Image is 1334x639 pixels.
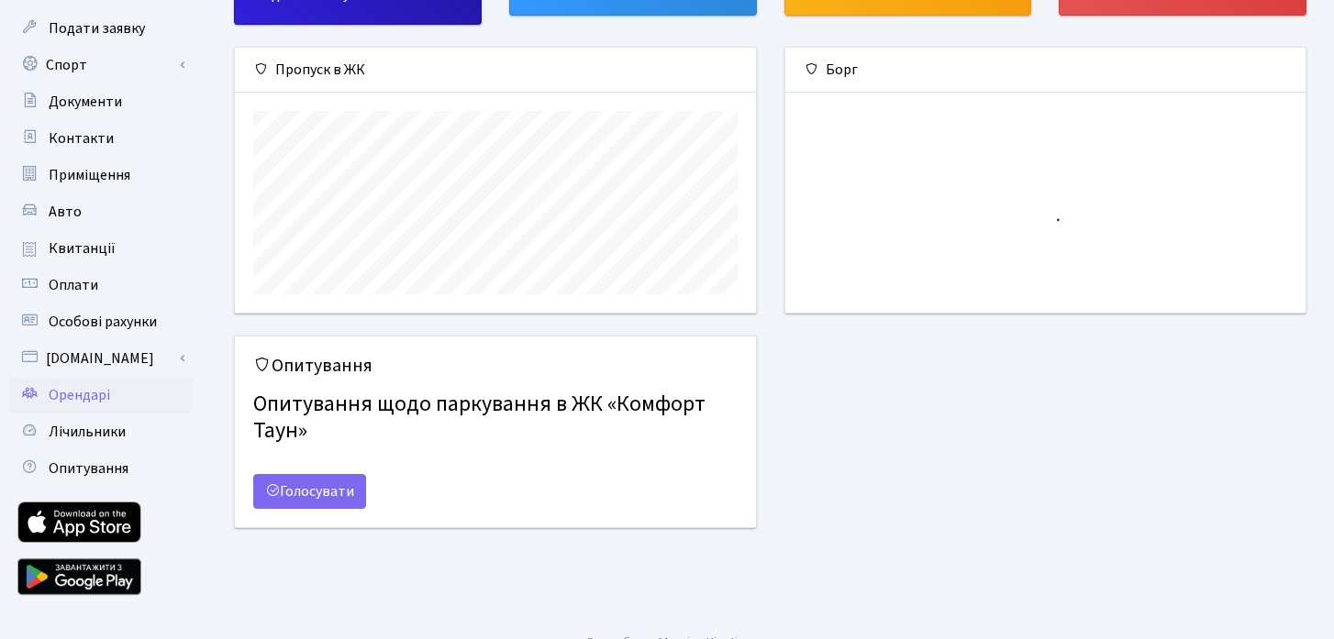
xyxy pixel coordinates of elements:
[9,230,193,267] a: Квитанції
[49,458,128,479] span: Опитування
[9,303,193,340] a: Особові рахунки
[9,413,193,450] a: Лічильники
[785,48,1306,93] div: Борг
[49,92,122,112] span: Документи
[9,83,193,120] a: Документи
[49,312,157,332] span: Особові рахунки
[9,377,193,413] a: Орендарі
[253,384,738,452] h4: Опитування щодо паркування в ЖК «Комфорт Таун»
[49,165,130,185] span: Приміщення
[49,422,126,442] span: Лічильники
[9,10,193,47] a: Подати заявку
[9,120,193,157] a: Контакти
[49,385,110,405] span: Орендарі
[253,474,366,509] a: Голосувати
[49,275,98,295] span: Оплати
[9,47,193,83] a: Спорт
[49,18,145,39] span: Подати заявку
[49,238,116,259] span: Квитанції
[9,193,193,230] a: Авто
[235,48,756,93] div: Пропуск в ЖК
[9,157,193,193] a: Приміщення
[49,202,82,222] span: Авто
[49,128,114,149] span: Контакти
[9,450,193,487] a: Опитування
[9,340,193,377] a: [DOMAIN_NAME]
[9,267,193,303] a: Оплати
[253,355,738,377] h5: Опитування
